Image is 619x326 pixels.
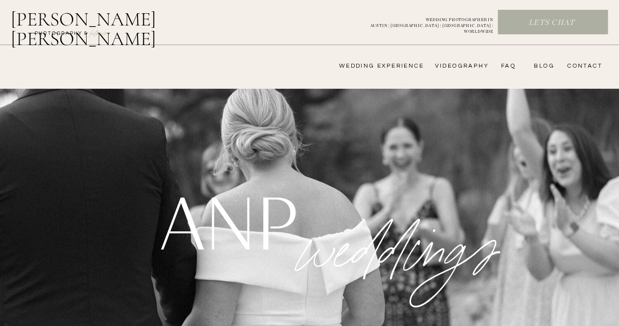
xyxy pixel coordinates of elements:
p: WEDDINGS [282,169,526,241]
a: bLog [530,62,554,70]
a: CONTACT [564,62,602,70]
p: WEDDING PHOTOGRAPHER IN AUSTIN | [GEOGRAPHIC_DATA] | [GEOGRAPHIC_DATA] | WORLDWIDE [354,17,493,28]
a: FILMs [80,26,116,38]
a: videography [432,62,489,70]
a: FAQ [496,62,516,70]
a: [PERSON_NAME] [PERSON_NAME] [11,9,207,33]
h1: anp [160,184,293,255]
a: photography & [29,30,93,42]
a: wedding experience [325,62,424,70]
a: Lets chat [498,18,606,28]
a: WEDDING PHOTOGRAPHER INAUSTIN | [GEOGRAPHIC_DATA] | [GEOGRAPHIC_DATA] | WORLDWIDE [354,17,493,28]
